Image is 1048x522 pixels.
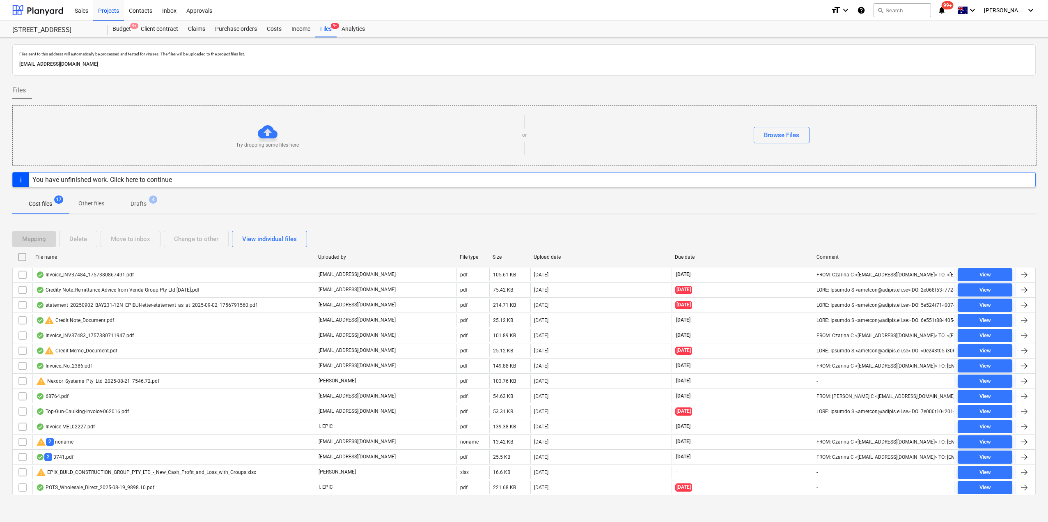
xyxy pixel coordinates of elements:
[534,287,548,293] div: [DATE]
[36,408,129,415] div: Top-Gun-Caulking-Invoice-062016.pdf
[36,437,46,447] span: warning
[979,285,991,295] div: View
[675,317,691,324] span: [DATE]
[534,363,548,369] div: [DATE]
[534,348,548,354] div: [DATE]
[36,376,46,386] span: warning
[36,484,154,491] div: POTS_Wholesale_Direct_2025-08-19_9898.10.pdf
[874,3,931,17] button: Search
[675,362,691,369] span: [DATE]
[958,344,1012,357] button: View
[36,393,69,400] div: 68764.pdf
[958,299,1012,312] button: View
[315,21,337,37] div: Files
[675,407,692,415] span: [DATE]
[460,363,468,369] div: pdf
[319,423,333,430] p: I. EPIC
[460,454,468,460] div: pdf
[979,316,991,325] div: View
[675,438,691,445] span: [DATE]
[816,378,818,384] div: -
[460,469,469,475] div: xlsx
[108,21,136,37] a: Budget9+
[979,437,991,447] div: View
[149,195,157,204] span: 4
[460,317,468,323] div: pdf
[460,348,468,354] div: pdf
[958,481,1012,494] button: View
[493,254,527,260] div: Size
[460,333,468,338] div: pdf
[675,286,692,294] span: [DATE]
[493,333,516,338] div: 101.89 KB
[979,468,991,477] div: View
[319,408,396,415] p: [EMAIL_ADDRESS][DOMAIN_NAME]
[36,484,44,491] div: OCR finished
[319,484,333,491] p: I. EPIC
[877,7,884,14] span: search
[493,348,513,354] div: 25.12 KB
[493,378,516,384] div: 103.76 KB
[1007,483,1048,522] iframe: Chat Widget
[493,393,513,399] div: 54.63 KB
[522,132,527,139] p: or
[958,451,1012,464] button: View
[319,393,396,400] p: [EMAIL_ADDRESS][DOMAIN_NAME]
[319,362,396,369] p: [EMAIL_ADDRESS][DOMAIN_NAME]
[44,315,54,325] span: warning
[534,254,669,260] div: Upload date
[36,423,95,430] div: Invoice MEL02227.pdf
[816,469,818,475] div: -
[36,271,44,278] div: OCR finished
[534,439,548,445] div: [DATE]
[36,376,159,386] div: Nexdor_Systems_Pty_Ltd_2025-08-21_7546.72.pdf
[493,485,516,490] div: 221.68 KB
[183,21,210,37] div: Claims
[36,287,44,293] div: OCR finished
[958,435,1012,448] button: View
[318,254,453,260] div: Uploaded by
[319,271,396,278] p: [EMAIL_ADDRESS][DOMAIN_NAME]
[287,21,315,37] div: Income
[460,272,468,278] div: pdf
[460,302,468,308] div: pdf
[460,409,468,414] div: pdf
[493,317,513,323] div: 25.12 KB
[979,407,991,416] div: View
[675,377,691,384] span: [DATE]
[36,317,44,324] div: OCR finished
[942,1,954,9] span: 99+
[534,393,548,399] div: [DATE]
[460,254,486,260] div: File type
[675,301,692,309] span: [DATE]
[534,485,548,490] div: [DATE]
[54,195,63,204] span: 17
[493,409,513,414] div: 53.31 KB
[36,332,44,339] div: OCR finished
[460,378,468,384] div: pdf
[1026,5,1036,15] i: keyboard_arrow_down
[29,200,52,208] p: Cost files
[46,438,54,446] span: 2
[675,332,691,339] span: [DATE]
[816,254,952,260] div: Comment
[319,469,356,476] p: [PERSON_NAME]
[108,21,136,37] div: Budget
[493,439,513,445] div: 13.42 KB
[675,393,691,400] span: [DATE]
[319,377,356,384] p: [PERSON_NAME]
[979,270,991,280] div: View
[36,467,256,477] div: EPIX_BUILD_CONSTRUCTION_GROUP_PTY_LTD_-_New_Cash_Profit_and_Loss_with_Groups.xlsx
[12,85,26,95] span: Files
[493,454,510,460] div: 25.5 KB
[984,7,1025,14] span: [PERSON_NAME]
[232,231,307,247] button: View individual files
[36,454,44,460] div: OCR finished
[958,359,1012,373] button: View
[210,21,262,37] a: Purchase orders
[979,392,991,401] div: View
[754,127,810,143] button: Browse Files
[12,105,1037,166] div: Try dropping some files hereorBrowse Files
[262,21,287,37] a: Costs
